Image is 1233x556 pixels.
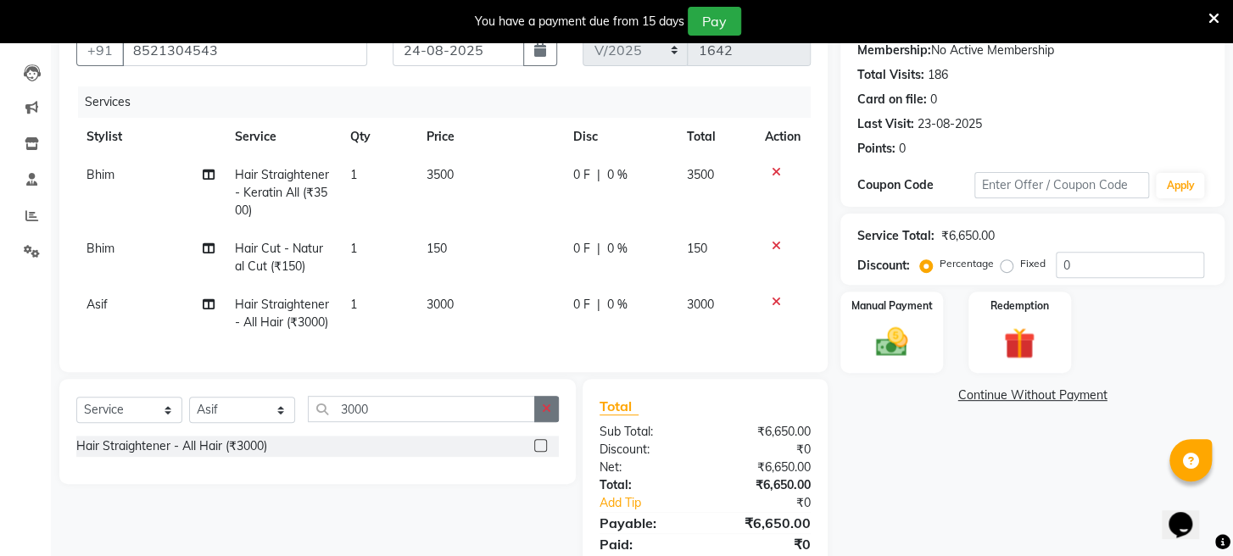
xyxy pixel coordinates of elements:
[1162,488,1216,539] iframe: chat widget
[918,115,982,133] div: 23-08-2025
[866,324,918,360] img: _cash.svg
[857,91,927,108] div: Card on file:
[857,227,935,245] div: Service Total:
[78,86,823,118] div: Services
[990,298,1049,314] label: Redemption
[597,166,600,184] span: |
[857,176,974,194] div: Coupon Code
[687,297,714,312] span: 3000
[235,241,323,274] span: Hair Cut - Natural Cut (₹150)
[607,240,628,258] span: 0 %
[851,298,932,314] label: Manual Payment
[994,324,1046,363] img: _gift.svg
[427,167,454,182] span: 3500
[573,240,590,258] span: 0 F
[677,118,755,156] th: Total
[930,91,937,108] div: 0
[607,296,628,314] span: 0 %
[587,476,706,494] div: Total:
[705,476,823,494] div: ₹6,650.00
[349,167,356,182] span: 1
[857,42,1208,59] div: No Active Membership
[573,166,590,184] span: 0 F
[857,115,914,133] div: Last Visit:
[725,494,823,512] div: ₹0
[857,42,931,59] div: Membership:
[940,256,994,271] label: Percentage
[76,437,267,455] div: Hair Straightener - All Hair (₹3000)
[705,513,823,533] div: ₹6,650.00
[974,172,1150,198] input: Enter Offer / Coupon Code
[705,459,823,476] div: ₹6,650.00
[416,118,563,156] th: Price
[349,241,356,256] span: 1
[427,297,454,312] span: 3000
[1020,256,1046,271] label: Fixed
[339,118,416,156] th: Qty
[587,459,706,476] div: Net:
[349,297,356,312] span: 1
[928,66,948,84] div: 186
[1156,173,1204,198] button: Apply
[235,297,329,330] span: Hair Straightener - All Hair (₹3000)
[76,118,225,156] th: Stylist
[587,441,706,459] div: Discount:
[76,34,124,66] button: +91
[563,118,677,156] th: Disc
[687,167,714,182] span: 3500
[899,140,906,158] div: 0
[308,396,535,422] input: Search or Scan
[607,166,628,184] span: 0 %
[235,167,329,218] span: Hair Straightener - Keratin All (₹3500)
[86,241,114,256] span: Bhim
[427,241,447,256] span: 150
[705,423,823,441] div: ₹6,650.00
[844,386,1221,404] a: Continue Without Payment
[587,513,706,533] div: Payable:
[688,7,741,36] button: Pay
[687,241,707,256] span: 150
[705,534,823,554] div: ₹0
[597,296,600,314] span: |
[587,494,725,512] a: Add Tip
[857,66,924,84] div: Total Visits:
[475,13,684,31] div: You have a payment due from 15 days
[122,34,367,66] input: Search by Name/Mobile/Email/Code
[941,227,995,245] div: ₹6,650.00
[573,296,590,314] span: 0 F
[857,257,910,275] div: Discount:
[225,118,340,156] th: Service
[86,167,114,182] span: Bhim
[857,140,895,158] div: Points:
[600,398,639,415] span: Total
[587,534,706,554] div: Paid:
[86,297,108,312] span: Asif
[587,423,706,441] div: Sub Total:
[705,441,823,459] div: ₹0
[755,118,811,156] th: Action
[597,240,600,258] span: |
